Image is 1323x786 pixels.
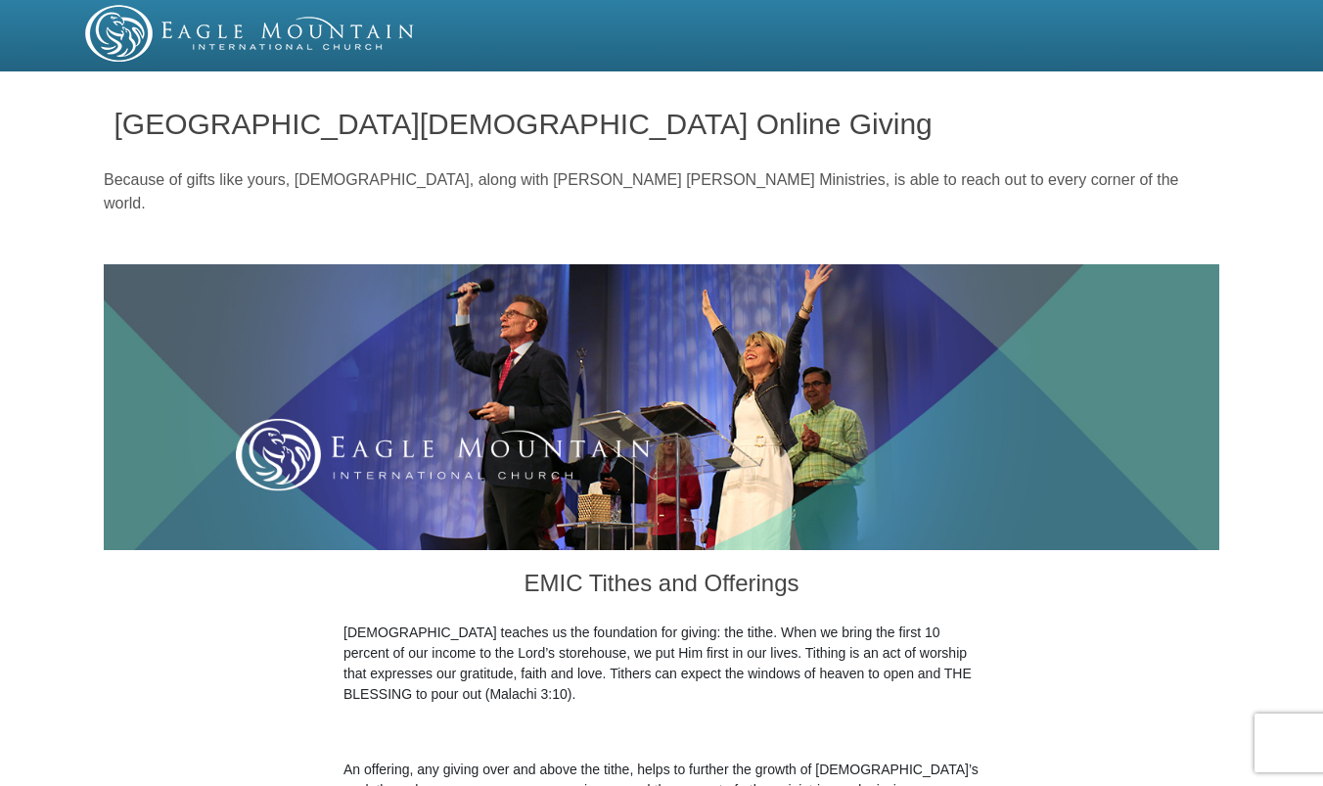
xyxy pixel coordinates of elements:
[114,108,1209,140] h1: [GEOGRAPHIC_DATA][DEMOGRAPHIC_DATA] Online Giving
[85,5,416,62] img: EMIC
[343,550,980,623] h3: EMIC Tithes and Offerings
[343,623,980,705] p: [DEMOGRAPHIC_DATA] teaches us the foundation for giving: the tithe. When we bring the first 10 pe...
[104,168,1219,215] p: Because of gifts like yours, [DEMOGRAPHIC_DATA], along with [PERSON_NAME] [PERSON_NAME] Ministrie...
